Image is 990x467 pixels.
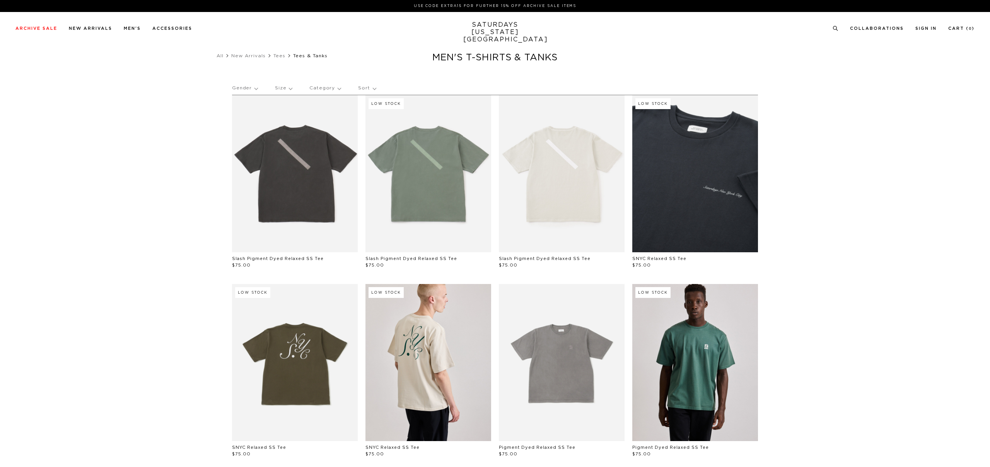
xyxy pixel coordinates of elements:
span: $75.00 [232,452,251,456]
a: Accessories [152,26,192,31]
a: Sign In [915,26,937,31]
a: Slash Pigment Dyed Relaxed SS Tee [232,257,324,261]
a: All [217,53,224,58]
a: Pigment Dyed Relaxed SS Tee [499,445,575,450]
a: Pigment Dyed Relaxed SS Tee [632,445,709,450]
a: SATURDAYS[US_STATE][GEOGRAPHIC_DATA] [463,21,527,43]
a: New Arrivals [231,53,266,58]
p: Sort [358,79,376,97]
span: $75.00 [365,263,384,267]
a: SNYC Relaxed SS Tee [365,445,420,450]
a: Cart (0) [948,26,975,31]
a: Collaborations [850,26,904,31]
span: $75.00 [632,452,651,456]
span: $75.00 [232,263,251,267]
p: Size [275,79,292,97]
a: Archive Sale [15,26,57,31]
span: $75.00 [632,263,651,267]
span: Tees & Tanks [293,53,328,58]
a: SNYC Relaxed SS Tee [632,257,686,261]
span: $75.00 [365,452,384,456]
span: $75.00 [499,263,517,267]
p: Gender [232,79,258,97]
a: Tees [273,53,285,58]
a: Slash Pigment Dyed Relaxed SS Tee [365,257,457,261]
a: SNYC Relaxed SS Tee [232,445,286,450]
span: $75.00 [499,452,517,456]
p: Category [309,79,341,97]
small: 0 [969,27,972,31]
a: Slash Pigment Dyed Relaxed SS Tee [499,257,591,261]
div: Low Stock [235,287,270,298]
div: Low Stock [369,287,404,298]
div: Low Stock [635,98,671,109]
div: Low Stock [369,98,404,109]
p: Use Code EXTRA15 for Further 15% Off Archive Sale Items [19,3,971,9]
a: Men's [124,26,141,31]
a: New Arrivals [69,26,112,31]
div: Low Stock [635,287,671,298]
